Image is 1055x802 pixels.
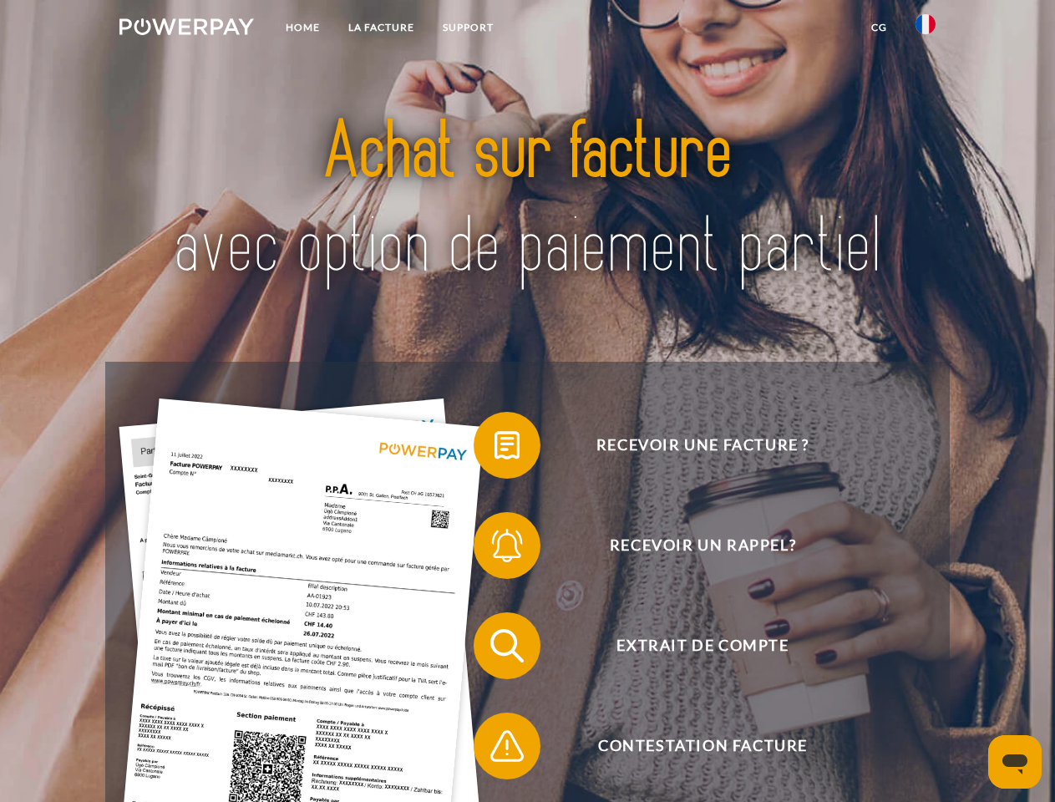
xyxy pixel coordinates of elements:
span: Recevoir une facture ? [498,412,907,479]
button: Recevoir un rappel? [474,512,908,579]
img: title-powerpay_fr.svg [160,80,895,320]
img: logo-powerpay-white.svg [119,18,254,35]
img: qb_search.svg [486,625,528,667]
img: qb_bill.svg [486,424,528,466]
img: fr [916,14,936,34]
button: Recevoir une facture ? [474,412,908,479]
a: CG [857,13,901,43]
img: qb_warning.svg [486,725,528,767]
iframe: Bouton de lancement de la fenêtre de messagerie [988,735,1042,789]
button: Extrait de compte [474,612,908,679]
span: Contestation Facture [498,713,907,779]
a: Support [429,13,508,43]
span: Extrait de compte [498,612,907,679]
img: qb_bell.svg [486,525,528,566]
a: Home [271,13,334,43]
span: Recevoir un rappel? [498,512,907,579]
button: Contestation Facture [474,713,908,779]
a: LA FACTURE [334,13,429,43]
